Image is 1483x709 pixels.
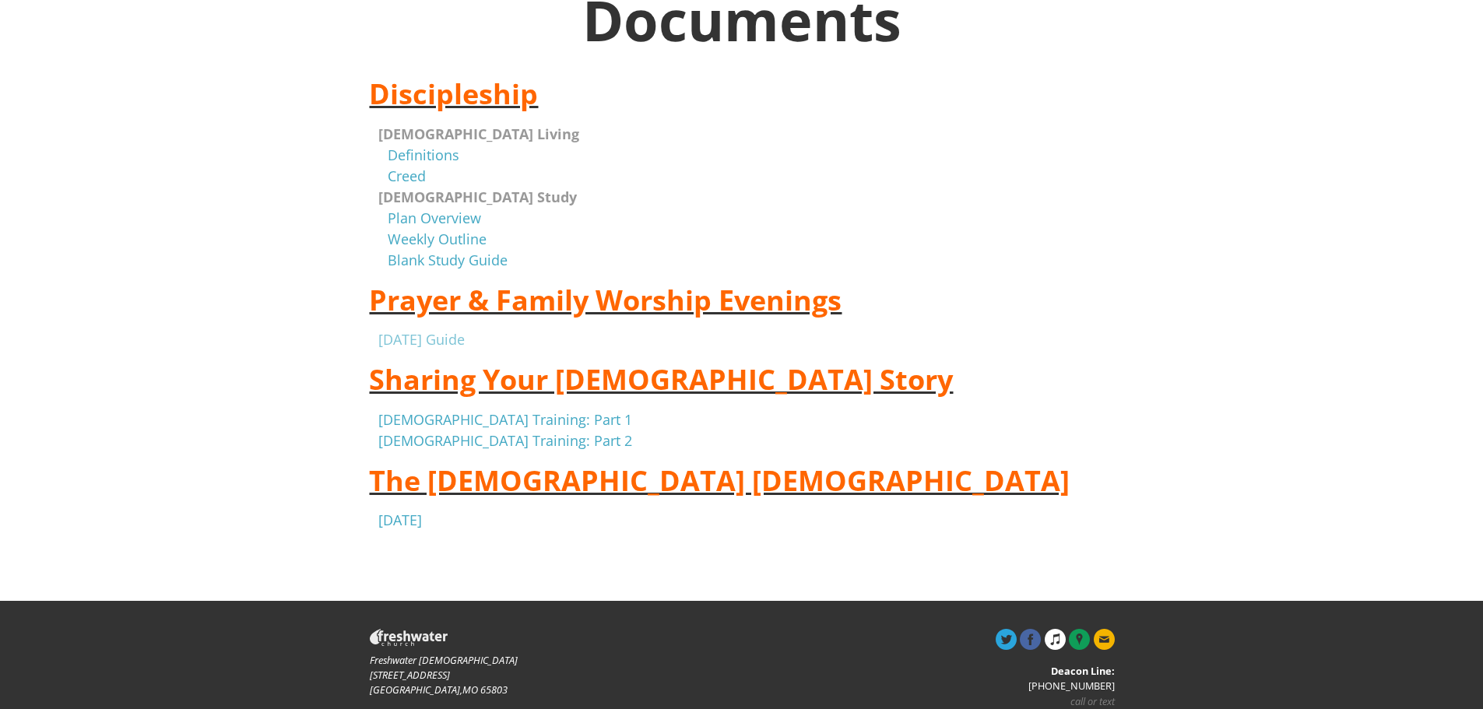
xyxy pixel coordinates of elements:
[370,683,460,697] span: [GEOGRAPHIC_DATA]
[1051,664,1115,678] strong: Deacon Line:
[378,330,465,349] a: [DATE] Guide
[369,75,538,113] strong: Discipleship
[370,653,729,697] address: [STREET_ADDRESS] ,
[388,167,426,185] a: Creed
[388,209,481,227] a: Plan Overview
[369,462,1070,500] strong: The [DEMOGRAPHIC_DATA] [DEMOGRAPHIC_DATA]
[378,511,422,529] a: [DATE]
[388,230,487,248] a: Weekly Outline
[462,683,478,697] span: MO
[388,251,508,269] a: Blank Study Guide
[378,188,577,206] strong: [DEMOGRAPHIC_DATA] Study
[369,360,953,398] strong: Sharing Your [DEMOGRAPHIC_DATA] Story
[378,410,632,429] a: [DEMOGRAPHIC_DATA] Training: Part 1
[1070,694,1115,708] i: call or text
[1028,679,1115,693] span: [PHONE_NUMBER]
[369,281,842,319] strong: Prayer & Family Worship Evenings
[370,653,518,667] span: Freshwater [DEMOGRAPHIC_DATA]
[388,146,459,164] a: Definitions
[378,125,579,143] strong: [DEMOGRAPHIC_DATA] Living
[480,683,508,697] span: 65803
[370,629,448,646] img: Freshwater Church
[378,431,632,450] a: [DEMOGRAPHIC_DATA] Training: Part 2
